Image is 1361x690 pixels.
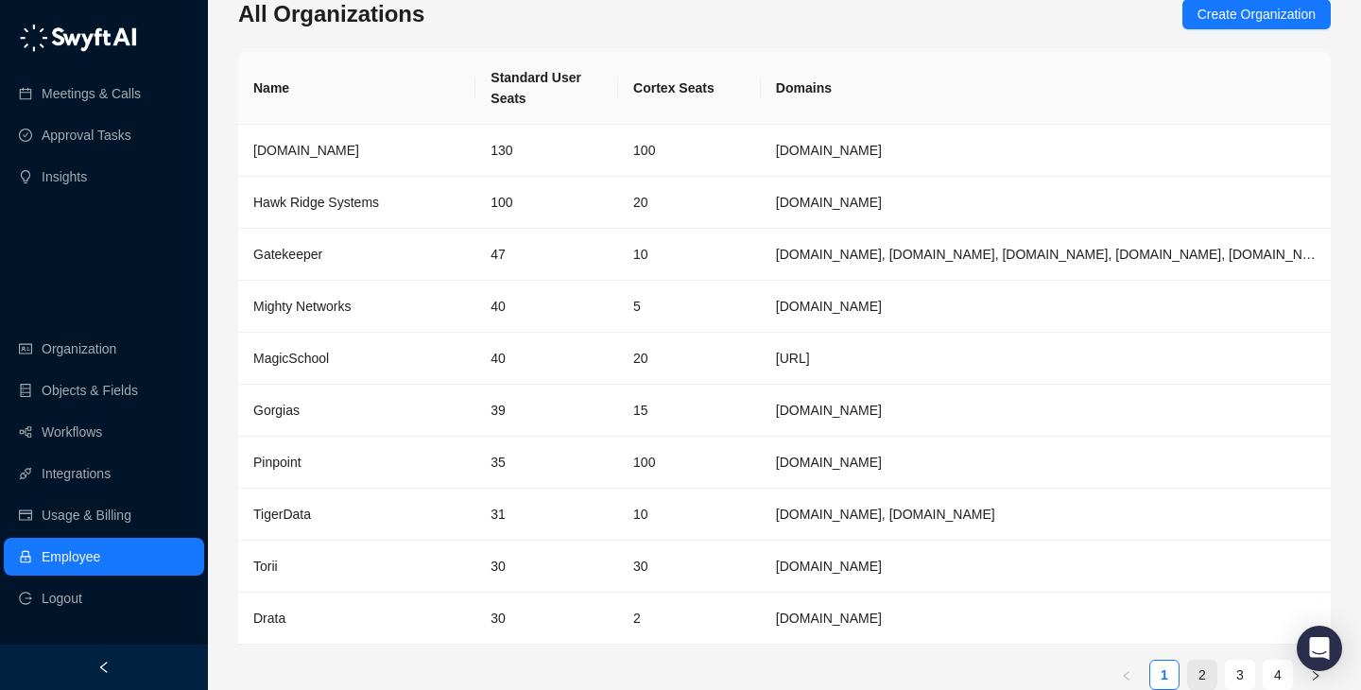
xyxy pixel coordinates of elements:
[1111,660,1142,690] button: left
[1263,660,1293,690] li: 4
[253,143,359,158] span: [DOMAIN_NAME]
[475,52,618,125] th: Standard User Seats
[1226,661,1254,689] a: 3
[42,455,111,492] a: Integrations
[618,593,761,645] td: 2
[1150,661,1179,689] a: 1
[761,281,1331,333] td: mightynetworks.com
[42,158,87,196] a: Insights
[1149,660,1180,690] li: 1
[475,333,618,385] td: 40
[1264,661,1292,689] a: 4
[42,371,138,409] a: Objects & Fields
[253,403,300,418] span: Gorgias
[253,299,351,314] span: Mighty Networks
[475,385,618,437] td: 39
[42,538,100,576] a: Employee
[618,489,761,541] td: 10
[1121,670,1132,681] span: left
[475,125,618,177] td: 130
[618,52,761,125] th: Cortex Seats
[761,489,1331,541] td: timescale.com, tigerdata.com
[253,195,379,210] span: Hawk Ridge Systems
[761,333,1331,385] td: magicschool.ai
[42,330,116,368] a: Organization
[19,592,32,605] span: logout
[761,541,1331,593] td: toriihq.com
[475,489,618,541] td: 31
[238,52,475,125] th: Name
[1310,670,1321,681] span: right
[19,24,137,52] img: logo-05li4sbe.png
[42,413,102,451] a: Workflows
[618,281,761,333] td: 5
[1188,661,1216,689] a: 2
[97,661,111,674] span: left
[618,333,761,385] td: 20
[761,385,1331,437] td: gorgias.com
[475,281,618,333] td: 40
[618,541,761,593] td: 30
[618,437,761,489] td: 100
[475,437,618,489] td: 35
[42,579,82,617] span: Logout
[42,496,131,534] a: Usage & Billing
[761,177,1331,229] td: hawkridgesys.com
[253,611,285,626] span: Drata
[475,541,618,593] td: 30
[618,385,761,437] td: 15
[1187,660,1217,690] li: 2
[42,116,131,154] a: Approval Tasks
[761,593,1331,645] td: Drata.com
[475,177,618,229] td: 100
[475,593,618,645] td: 30
[253,351,329,366] span: MagicSchool
[1111,660,1142,690] li: Previous Page
[253,455,301,470] span: Pinpoint
[761,52,1331,125] th: Domains
[761,125,1331,177] td: synthesia.io
[761,437,1331,489] td: pinpointhq.com
[618,125,761,177] td: 100
[1297,626,1342,671] div: Open Intercom Messenger
[475,229,618,281] td: 47
[1301,660,1331,690] li: Next Page
[761,229,1331,281] td: gatekeeperhq.com, gatekeeperhq.io, gatekeeper.io, gatekeepervclm.com, gatekeeperhq.co, trygatekee...
[618,177,761,229] td: 20
[1197,4,1316,25] span: Create Organization
[42,75,141,112] a: Meetings & Calls
[1301,660,1331,690] button: right
[618,229,761,281] td: 10
[253,507,311,522] span: TigerData
[1225,660,1255,690] li: 3
[253,559,278,574] span: Torii
[253,247,322,262] span: Gatekeeper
